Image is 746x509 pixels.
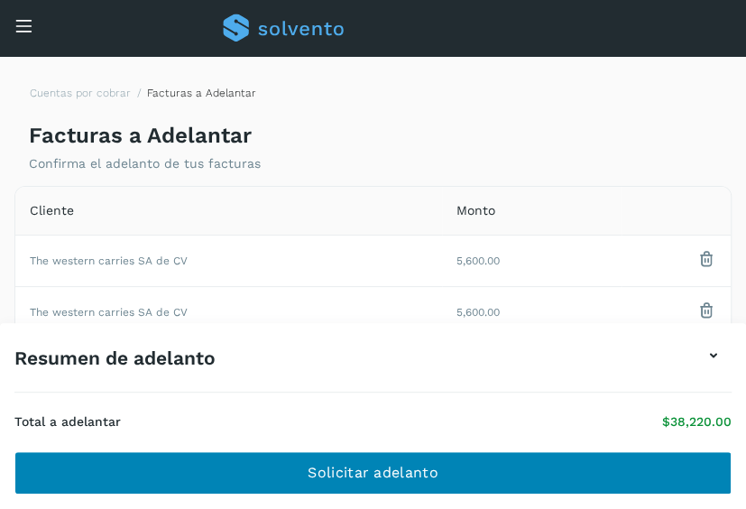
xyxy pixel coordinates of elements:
button: Solicitar adelanto [14,451,732,495]
td: The western carries SA de CV [15,235,442,286]
span: 5,600.00 [456,255,500,267]
h4: Facturas a Adelantar [29,123,252,149]
span: Facturas a Adelantar [147,87,256,99]
h4: Total a adelantar [14,414,121,430]
span: Solicitar adelanto [308,463,437,483]
span: Cliente [30,201,74,220]
span: Monto [456,201,495,220]
td: The western carries SA de CV [15,286,442,338]
button: Toggle summary details [695,338,732,377]
span: 5,600.00 [456,306,500,319]
p: $38,220.00 [662,414,732,430]
h3: Resumen de adelanto [14,347,216,369]
nav: breadcrumb [29,85,256,108]
p: Confirma el adelanto de tus facturas [29,156,261,171]
a: Cuentas por cobrar [30,87,131,99]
